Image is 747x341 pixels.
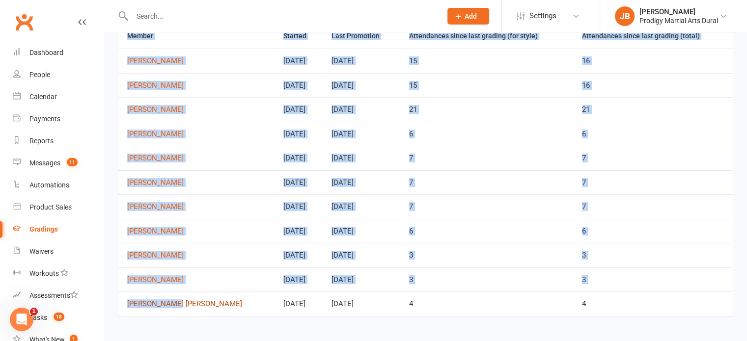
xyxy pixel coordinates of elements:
[400,24,573,49] th: Attendances since last grading (for style)
[13,42,104,64] a: Dashboard
[118,24,275,49] th: Member
[275,219,323,243] td: [DATE]
[639,7,718,16] div: [PERSON_NAME]
[13,86,104,108] a: Calendar
[29,247,54,255] div: Waivers
[323,267,400,292] td: [DATE]
[615,6,635,26] div: JB
[13,285,104,307] a: Assessments
[13,130,104,152] a: Reports
[29,291,78,299] div: Assessments
[127,227,266,236] a: [PERSON_NAME]
[29,159,60,167] div: Messages
[573,24,733,49] th: Attendances since last grading (total)
[582,203,724,211] div: 7
[323,219,400,243] td: [DATE]
[127,179,266,187] a: [PERSON_NAME]
[275,267,323,292] td: [DATE]
[582,251,724,260] div: 3
[582,276,724,284] div: 3
[323,24,400,49] th: Last Promotion
[582,57,724,65] div: 16
[409,203,564,211] div: 7
[129,9,435,23] input: Search...
[409,300,564,308] div: 4
[275,24,323,49] th: Started
[67,158,78,166] span: 11
[54,313,64,321] span: 18
[127,105,266,114] a: [PERSON_NAME]
[409,81,564,90] div: 15
[30,308,38,315] span: 1
[127,251,266,260] a: [PERSON_NAME]
[323,146,400,170] td: [DATE]
[29,49,63,56] div: Dashboard
[13,218,104,240] a: Gradings
[29,71,50,79] div: People
[275,243,323,267] td: [DATE]
[275,73,323,98] td: [DATE]
[13,240,104,262] a: Waivers
[127,154,266,162] a: [PERSON_NAME]
[29,203,72,211] div: Product Sales
[29,314,47,321] div: Tasks
[127,203,266,211] a: [PERSON_NAME]
[323,243,400,267] td: [DATE]
[323,194,400,219] td: [DATE]
[582,300,724,308] div: 4
[409,154,564,162] div: 7
[582,81,724,90] div: 16
[29,181,69,189] div: Automations
[582,179,724,187] div: 7
[29,225,58,233] div: Gradings
[275,49,323,73] td: [DATE]
[275,291,323,316] td: [DATE]
[13,174,104,196] a: Automations
[275,122,323,146] td: [DATE]
[465,12,477,20] span: Add
[409,57,564,65] div: 15
[323,73,400,98] td: [DATE]
[323,170,400,195] td: [DATE]
[127,276,266,284] a: [PERSON_NAME]
[447,8,489,25] button: Add
[127,57,266,65] a: [PERSON_NAME]
[582,227,724,236] div: 6
[529,5,556,27] span: Settings
[29,93,57,101] div: Calendar
[409,251,564,260] div: 3
[127,300,266,308] a: [PERSON_NAME] [PERSON_NAME]
[582,105,724,114] div: 21
[409,130,564,138] div: 6
[13,307,104,329] a: Tasks 18
[409,227,564,236] div: 6
[10,308,33,331] iframe: Intercom live chat
[323,97,400,122] td: [DATE]
[409,105,564,114] div: 21
[582,130,724,138] div: 6
[12,10,36,34] a: Clubworx
[409,276,564,284] div: 3
[29,137,54,145] div: Reports
[323,291,400,316] td: [DATE]
[639,16,718,25] div: Prodigy Martial Arts Dural
[127,130,266,138] a: [PERSON_NAME]
[13,108,104,130] a: Payments
[13,196,104,218] a: Product Sales
[582,154,724,162] div: 7
[29,115,60,123] div: Payments
[127,81,266,90] a: [PERSON_NAME]
[13,152,104,174] a: Messages 11
[275,146,323,170] td: [DATE]
[275,170,323,195] td: [DATE]
[275,194,323,219] td: [DATE]
[323,49,400,73] td: [DATE]
[13,64,104,86] a: People
[275,97,323,122] td: [DATE]
[409,179,564,187] div: 7
[29,269,59,277] div: Workouts
[323,122,400,146] td: [DATE]
[13,262,104,285] a: Workouts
